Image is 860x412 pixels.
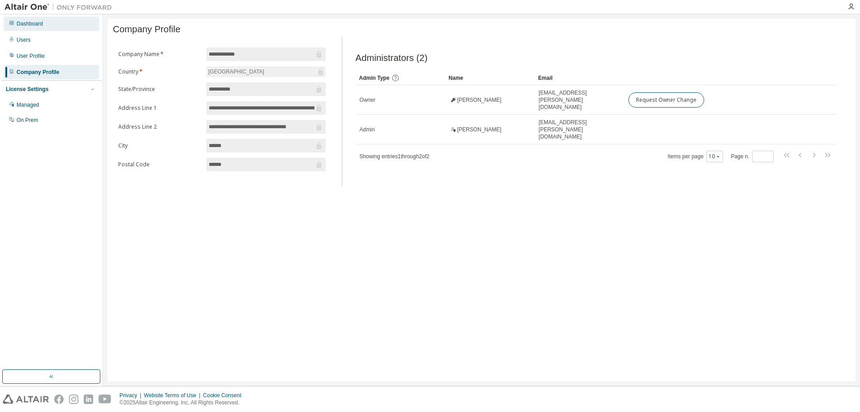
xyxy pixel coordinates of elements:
[120,392,144,399] div: Privacy
[457,126,502,133] span: [PERSON_NAME]
[709,153,721,160] button: 10
[144,392,203,399] div: Website Terms of Use
[457,96,502,104] span: [PERSON_NAME]
[17,69,59,76] div: Company Profile
[360,96,375,104] span: Owner
[731,151,774,162] span: Page n.
[118,86,201,93] label: State/Province
[17,117,38,124] div: On Prem
[356,53,428,63] span: Administrators (2)
[118,142,201,149] label: City
[17,36,30,43] div: Users
[99,395,112,404] img: youtube.svg
[206,66,326,77] div: [GEOGRAPHIC_DATA]
[6,86,48,93] div: License Settings
[118,161,201,168] label: Postal Code
[359,75,390,81] span: Admin Type
[449,71,531,85] div: Name
[360,126,375,133] span: Admin
[84,395,93,404] img: linkedin.svg
[54,395,64,404] img: facebook.svg
[69,395,78,404] img: instagram.svg
[17,20,43,27] div: Dashboard
[538,71,621,85] div: Email
[207,67,266,77] div: [GEOGRAPHIC_DATA]
[120,399,247,407] p: © 2025 Altair Engineering, Inc. All Rights Reserved.
[4,3,116,12] img: Altair One
[628,92,704,108] button: Request Owner Change
[17,101,39,108] div: Managed
[17,52,45,60] div: User Profile
[113,24,181,35] span: Company Profile
[118,68,201,75] label: Country
[360,153,430,160] span: Showing entries 1 through 2 of 2
[203,392,246,399] div: Cookie Consent
[539,89,620,111] span: [EMAIL_ADDRESS][PERSON_NAME][DOMAIN_NAME]
[539,119,620,140] span: [EMAIL_ADDRESS][PERSON_NAME][DOMAIN_NAME]
[3,395,49,404] img: altair_logo.svg
[668,151,723,162] span: Items per page
[118,104,201,112] label: Address Line 1
[118,123,201,130] label: Address Line 2
[118,51,201,58] label: Company Name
